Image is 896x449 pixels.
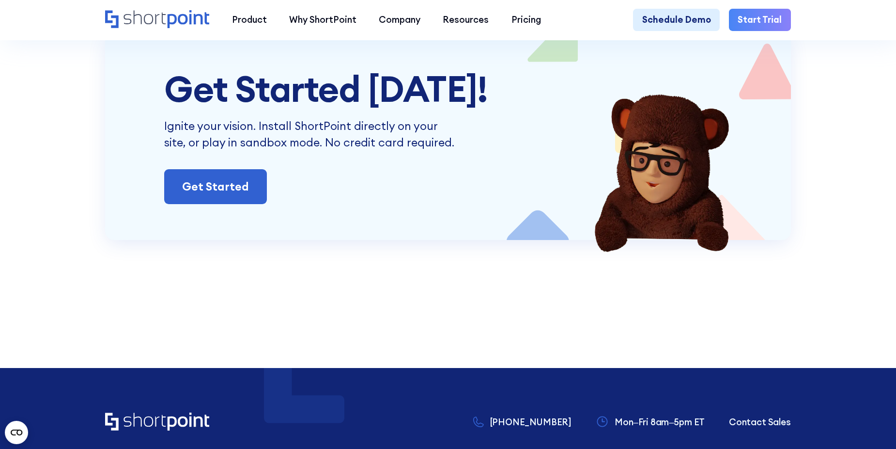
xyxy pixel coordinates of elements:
[164,69,732,109] div: Get Started [DATE]!
[5,421,28,444] button: Open CMP widget
[729,9,791,31] a: Start Trial
[164,169,267,204] a: Get Started
[848,402,896,449] iframe: Chat Widget
[105,10,209,30] a: Home
[473,416,572,429] a: [PHONE_NUMBER]
[615,416,705,429] p: Mon–Fri 8am–5pm ET
[289,13,356,27] div: Why ShortPoint
[232,13,267,27] div: Product
[221,9,278,31] a: Product
[729,416,791,429] a: Contact Sales
[633,9,720,31] a: Schedule Demo
[105,413,209,432] a: Home
[443,13,489,27] div: Resources
[278,9,368,31] a: Why ShortPoint
[164,118,461,151] p: Ignite your vision. Install ShortPoint directly on your site, or play in sandbox mode. No credit ...
[490,416,572,429] p: [PHONE_NUMBER]
[379,13,420,27] div: Company
[432,9,500,31] a: Resources
[368,9,432,31] a: Company
[500,9,552,31] a: Pricing
[848,402,896,449] div: Chat-Widget
[511,13,541,27] div: Pricing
